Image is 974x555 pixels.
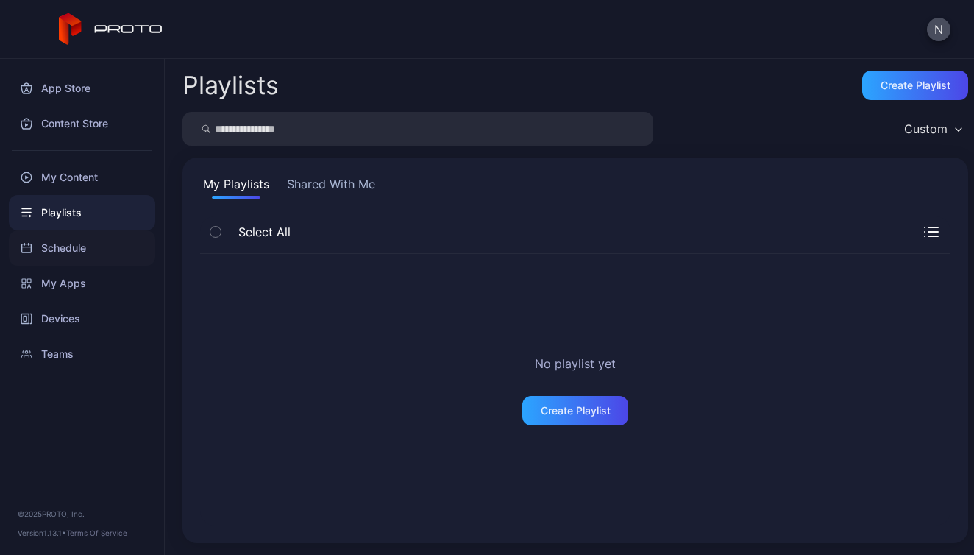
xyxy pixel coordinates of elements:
button: N [927,18,950,41]
div: Create Playlist [881,79,950,91]
span: Version 1.13.1 • [18,529,66,537]
div: Create Playlist [541,405,611,417]
a: App Store [9,71,155,106]
span: Select All [231,223,291,241]
a: Devices [9,301,155,336]
h2: Playlists [182,72,279,99]
button: Custom [897,112,968,146]
a: Teams [9,336,155,372]
div: © 2025 PROTO, Inc. [18,508,146,520]
button: Shared With Me [284,175,378,199]
h2: No playlist yet [535,355,616,372]
div: Custom [904,121,948,136]
button: My Playlists [200,175,272,199]
button: Create Playlist [862,71,968,100]
a: My Content [9,160,155,195]
a: My Apps [9,266,155,301]
a: Playlists [9,195,155,230]
a: Content Store [9,106,155,141]
a: Terms Of Service [66,529,127,537]
button: Create Playlist [522,396,628,425]
a: Schedule [9,230,155,266]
